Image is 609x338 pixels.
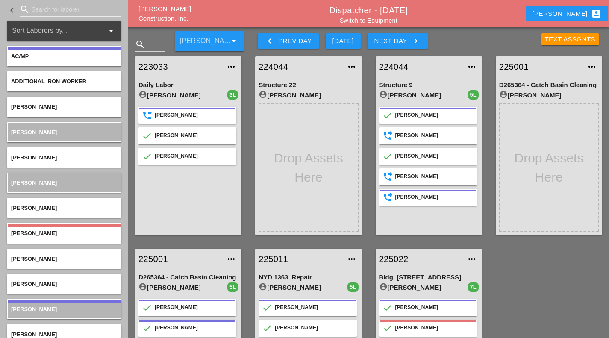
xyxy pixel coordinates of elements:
button: [PERSON_NAME] [526,6,608,21]
div: Prev Day [265,36,312,46]
a: 224044 [259,60,341,73]
i: Confirmed [143,303,151,312]
i: Confirmed [263,324,271,332]
i: search [135,39,145,50]
div: [PERSON_NAME] [259,90,358,100]
i: account_circle [138,282,147,291]
span: [PERSON_NAME] [11,205,57,211]
div: Daily Labor [138,80,238,90]
div: [PERSON_NAME] [395,173,473,181]
span: [PERSON_NAME] [11,129,57,135]
div: [PERSON_NAME] [395,324,473,332]
a: [PERSON_NAME] Construction, Inc. [138,5,191,22]
div: [PERSON_NAME] [155,111,232,120]
div: [PERSON_NAME] [275,324,352,332]
span: [PERSON_NAME] [11,306,57,312]
div: [PERSON_NAME] [155,132,232,140]
i: Confirmed [143,132,151,140]
i: Confirmed [383,324,392,332]
span: [PERSON_NAME] [11,154,57,161]
div: [PERSON_NAME] [395,193,473,202]
i: keyboard_arrow_left [265,36,275,46]
i: Confirmed [383,152,392,161]
button: Prev Day [258,33,318,49]
div: D265364 - Catch Basin Cleaning [499,80,599,90]
a: Switch to Equipment [340,17,397,24]
i: SendSuccess [383,173,392,181]
i: search [20,4,30,15]
div: Next Day [374,36,421,46]
span: [PERSON_NAME] [11,256,57,262]
i: account_circle [138,90,147,99]
div: Text Assgnts [545,35,596,44]
span: [PERSON_NAME] [11,281,57,287]
div: [PERSON_NAME] [499,90,599,100]
div: 5L [347,282,358,292]
i: Confirmed [383,111,392,120]
div: [PERSON_NAME] [395,152,473,161]
div: [PERSON_NAME] [138,282,227,293]
div: [PERSON_NAME] [155,324,232,332]
i: more_horiz [467,254,477,264]
div: [PERSON_NAME] [395,132,473,140]
div: [PERSON_NAME] [138,90,227,100]
div: [PERSON_NAME] [155,303,232,312]
span: [PERSON_NAME] [11,179,57,186]
div: [PERSON_NAME] [533,9,601,19]
i: more_horiz [347,254,357,264]
i: account_circle [499,90,508,99]
i: more_horiz [467,62,477,72]
div: [PERSON_NAME] [275,303,352,312]
div: [PERSON_NAME] [155,152,232,161]
a: 224044 [379,60,462,73]
i: Confirmed [263,303,271,312]
div: NYD 1363_Repair [259,273,358,282]
div: Structure 22 [259,80,358,90]
input: Search for laborer [32,3,109,16]
button: Text Assgnts [541,33,599,45]
span: [PERSON_NAME] [11,103,57,110]
div: [PERSON_NAME] [259,282,347,293]
a: 225022 [379,253,462,265]
span: [PERSON_NAME] [11,331,57,338]
i: arrow_drop_down [229,36,239,46]
div: [PERSON_NAME] [395,303,473,312]
i: SendSuccess [383,132,392,140]
i: SendSuccess [383,193,392,202]
i: arrow_drop_down [106,26,116,36]
div: D265364 - Catch Basin Cleaning [138,273,238,282]
i: keyboard_arrow_left [7,5,17,15]
div: [PERSON_NAME] [379,90,468,100]
i: SendSuccess [143,111,151,120]
div: [DATE] [332,36,354,46]
div: 7L [468,282,479,292]
i: account_circle [379,282,388,291]
a: 225001 [138,253,221,265]
div: 3L [227,90,238,100]
i: account_circle [259,90,267,99]
button: Next Day [368,33,428,49]
div: [PERSON_NAME] [379,282,468,293]
i: account_circle [259,282,267,291]
i: more_horiz [226,254,236,264]
i: keyboard_arrow_right [411,36,421,46]
div: 5L [227,282,238,292]
i: Confirmed [143,152,151,161]
div: 5L [468,90,479,100]
div: Structure 9 [379,80,479,90]
i: account_box [591,9,601,19]
i: more_horiz [347,62,357,72]
a: 223033 [138,60,221,73]
i: more_horiz [587,62,597,72]
i: more_horiz [226,62,236,72]
div: Bldg. [STREET_ADDRESS] [379,273,479,282]
div: [PERSON_NAME] [395,111,473,120]
a: Dispatcher - [DATE] [330,6,408,15]
i: Confirmed [383,303,392,312]
i: account_circle [379,90,388,99]
a: 225011 [259,253,341,265]
span: Additional Iron Worker [11,78,86,85]
button: [DATE] [326,33,361,49]
span: AC/MP [11,53,29,59]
